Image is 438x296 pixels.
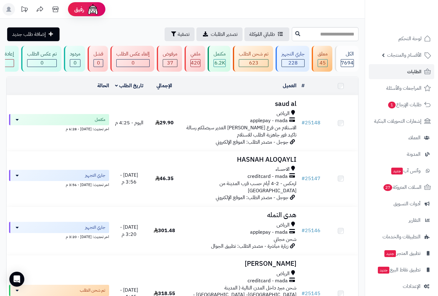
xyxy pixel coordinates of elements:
[87,3,99,16] img: ai-face.png
[369,262,434,277] a: تطبيق نقاط البيعجديد
[386,84,421,93] span: المراجعات والأسئلة
[9,125,109,132] div: اخر تحديث: [DATE] - 6:28 م
[301,227,320,234] a: #25146
[409,216,421,225] span: التقارير
[70,60,80,67] div: 0
[85,172,105,179] span: جاري التجهيز
[274,46,310,72] a: جاري التجهيز 228
[369,64,434,79] a: الطلبات
[387,100,421,109] span: طلبات الإرجاع
[190,50,200,58] div: ملغي
[274,236,296,243] span: شحن مجاني
[214,60,225,67] div: 6170
[341,50,354,58] div: الكل
[283,82,296,89] a: العميل
[244,27,289,41] a: طلباتي المُوكلة
[320,59,326,67] span: 45
[310,46,334,72] a: معلق 45
[186,124,296,139] span: الاستلام من فرع [PERSON_NAME] الغدير سيصلكم رسالة تاكيد فور جاهزية الطلب للاستلام
[9,233,109,240] div: اخر تحديث: [DATE] - 3:20 م
[219,180,296,194] span: ارمكس - 2-4 أيام حسب قرب المدينة من [GEOGRAPHIC_DATA]
[282,60,304,67] div: 228
[41,59,44,67] span: 0
[301,119,320,127] a: #25148
[86,46,109,72] a: فشل 0
[277,110,290,117] span: الرياض
[407,67,421,76] span: الطلبات
[163,50,177,58] div: مرفوض
[27,50,57,58] div: تم عكس الطلب
[85,224,105,231] span: جاري التجهيز
[250,229,288,236] span: applepay - mada
[12,31,46,38] span: إضافة طلب جديد
[214,50,226,58] div: مكتمل
[156,82,172,89] a: الإجمالي
[249,31,275,38] span: طلباتي المُوكلة
[120,223,138,238] span: [DATE] - 3:20 م
[9,272,24,287] div: Open Intercom Messenger
[301,119,305,127] span: #
[155,175,174,182] span: 46.35
[116,50,150,58] div: إلغاء عكس الطلب
[115,119,143,127] span: اليوم - 4:25 م
[80,287,105,294] span: تم شحن الطلب
[369,163,434,178] a: وآتس آبجديد
[249,59,258,67] span: 623
[214,59,225,67] span: 6.2K
[211,242,288,250] span: زيارة مباشرة - مصدر الطلب: تطبيق الجوال
[369,81,434,96] a: المراجعات والأسئلة
[185,156,297,163] h3: HASNAH ALOQAYLI
[288,59,298,67] span: 228
[391,168,403,174] span: جديد
[377,265,421,274] span: تطبيق نقاط البيع
[70,50,80,58] div: مردود
[117,60,149,67] div: 0
[369,97,434,112] a: طلبات الإرجاع1
[369,114,434,129] a: إشعارات التحويلات البنكية
[156,46,183,72] a: مرفوض 37
[185,100,297,107] h3: saud al
[408,133,421,142] span: العملاء
[191,60,200,67] div: 420
[115,82,143,89] a: تاريخ الطلب
[369,180,434,195] a: السلات المتروكة27
[9,181,109,188] div: اخر تحديث: [DATE] - 3:56 م
[97,59,100,67] span: 0
[403,282,421,291] span: الإعدادات
[94,50,103,58] div: فشل
[132,59,135,67] span: 0
[248,277,288,284] span: creditcard - mada
[154,227,175,234] span: 301.48
[277,270,290,277] span: الرياض
[63,46,86,72] a: مردود 0
[239,60,268,67] div: 623
[163,60,177,67] div: 37
[301,82,305,89] a: #
[165,27,195,41] button: تصفية
[398,34,421,43] span: لوحة التحكم
[384,250,396,257] span: جديد
[407,150,421,159] span: المدونة
[185,212,297,219] h3: هدى النمله
[95,117,105,123] span: مكتمل
[248,173,288,180] span: creditcard - mada
[27,60,56,67] div: 0
[185,260,297,267] h3: [PERSON_NAME]
[191,59,200,67] span: 420
[20,46,63,72] a: تم عكس الطلب 0
[196,27,243,41] a: تصدير الطلبات
[17,3,32,17] a: تحديثات المنصة
[74,6,84,13] span: رفيق
[211,31,238,38] span: تصدير الطلبات
[391,166,421,175] span: وآتس آب
[369,31,434,46] a: لوحة التحكم
[301,175,305,182] span: #
[378,267,389,274] span: جديد
[155,119,174,127] span: 29.90
[206,46,232,72] a: مكتمل 6.2K
[369,196,434,211] a: أدوات التسويق
[109,46,156,72] a: إلغاء عكس الطلب 0
[341,59,354,67] span: 7694
[334,46,360,72] a: الكل7694
[120,171,138,186] span: [DATE] - 3:56 م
